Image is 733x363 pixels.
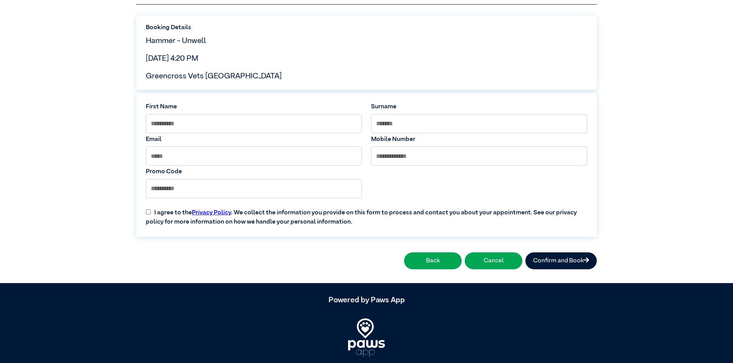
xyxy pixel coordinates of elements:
[465,252,522,269] button: Cancel
[146,55,198,62] span: [DATE] 4:20 PM
[146,23,587,32] label: Booking Details
[146,209,151,214] input: I agree to thePrivacy Policy. We collect the information you provide on this form to process and ...
[141,202,592,227] label: I agree to the . We collect the information you provide on this form to process and contact you a...
[146,72,282,80] span: Greencross Vets [GEOGRAPHIC_DATA]
[146,102,362,111] label: First Name
[192,210,231,216] a: Privacy Policy
[525,252,597,269] button: Confirm and Book
[146,37,206,45] span: Hammer - Unwell
[146,135,362,144] label: Email
[136,295,597,305] h5: Powered by Paws App
[371,102,587,111] label: Surname
[404,252,462,269] button: Back
[371,135,587,144] label: Mobile Number
[146,167,362,176] label: Promo Code
[348,318,385,357] img: PawsApp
